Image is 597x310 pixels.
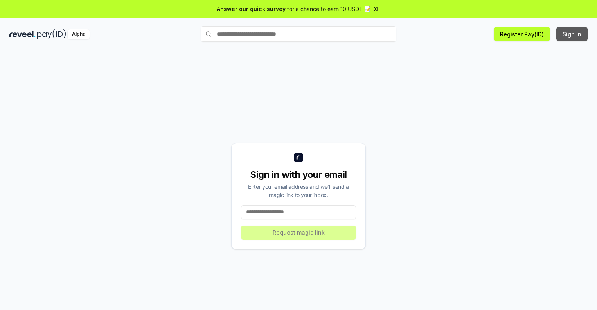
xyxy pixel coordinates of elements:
[494,27,550,41] button: Register Pay(ID)
[37,29,66,39] img: pay_id
[241,168,356,181] div: Sign in with your email
[556,27,588,41] button: Sign In
[68,29,90,39] div: Alpha
[9,29,36,39] img: reveel_dark
[217,5,286,13] span: Answer our quick survey
[241,183,356,199] div: Enter your email address and we’ll send a magic link to your inbox.
[294,153,303,162] img: logo_small
[287,5,371,13] span: for a chance to earn 10 USDT 📝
